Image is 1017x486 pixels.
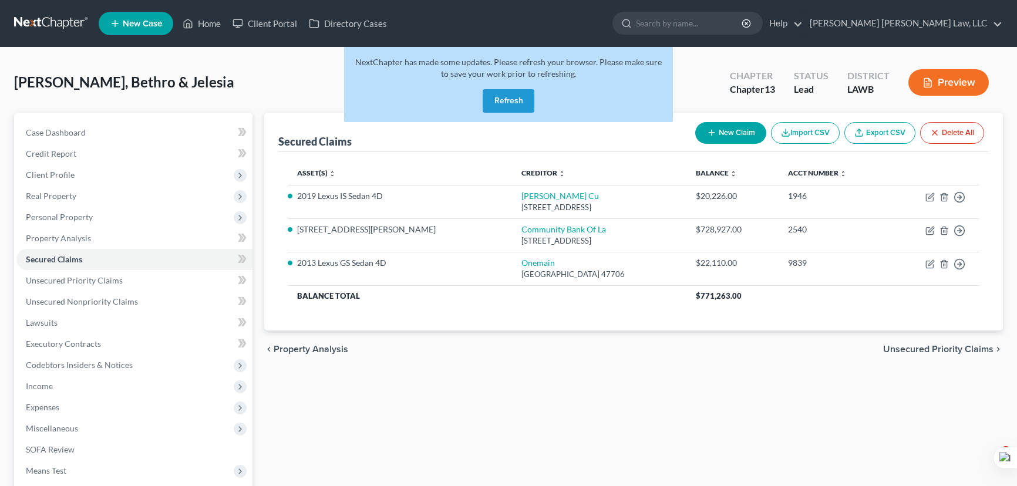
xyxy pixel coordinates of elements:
div: Lead [794,83,829,96]
span: Codebtors Insiders & Notices [26,360,133,370]
button: Preview [908,69,989,96]
span: Unsecured Priority Claims [26,275,123,285]
a: Executory Contracts [16,333,252,355]
a: Client Portal [227,13,303,34]
span: Property Analysis [274,345,348,354]
span: Income [26,381,53,391]
span: Personal Property [26,212,93,222]
div: Chapter [730,69,775,83]
div: 9839 [788,257,880,269]
i: unfold_more [730,170,737,177]
div: [STREET_ADDRESS] [521,235,677,247]
a: Acct Number unfold_more [788,168,847,177]
button: chevron_left Property Analysis [264,345,348,354]
div: 2540 [788,224,880,235]
a: [PERSON_NAME] [PERSON_NAME] Law, LLC [804,13,1002,34]
a: Property Analysis [16,228,252,249]
i: unfold_more [840,170,847,177]
span: $771,263.00 [696,291,742,301]
div: Chapter [730,83,775,96]
iframe: Intercom live chat [977,446,1005,474]
span: Executory Contracts [26,339,101,349]
a: Onemain [521,258,555,268]
span: NextChapter has made some updates. Please refresh your browser. Please make sure to save your wor... [355,57,662,79]
span: Unsecured Priority Claims [883,345,994,354]
span: 13 [765,83,775,95]
span: Property Analysis [26,233,91,243]
span: 4 [1001,446,1011,455]
span: New Case [123,19,162,28]
span: Case Dashboard [26,127,86,137]
a: Directory Cases [303,13,393,34]
span: Unsecured Nonpriority Claims [26,296,138,306]
span: [PERSON_NAME], Bethro & Jelesia [14,73,234,90]
button: Refresh [483,89,534,113]
button: Delete All [920,122,984,144]
a: [PERSON_NAME] Cu [521,191,599,201]
span: Credit Report [26,148,76,158]
i: chevron_left [264,345,274,354]
li: 2019 Lexus IS Sedan 4D [297,190,503,202]
div: Secured Claims [278,134,352,148]
span: Real Property [26,191,76,201]
button: Import CSV [771,122,840,144]
div: $728,927.00 [696,224,769,235]
button: New Claim [695,122,766,144]
div: $22,110.00 [696,257,769,269]
button: Unsecured Priority Claims chevron_right [883,345,1003,354]
a: Balance unfold_more [696,168,737,177]
a: Lawsuits [16,312,252,333]
i: unfold_more [329,170,336,177]
div: District [847,69,890,83]
input: Search by name... [636,12,743,34]
span: SOFA Review [26,444,75,454]
div: Status [794,69,829,83]
span: Miscellaneous [26,423,78,433]
th: Balance Total [288,285,686,306]
span: Client Profile [26,170,75,180]
a: Secured Claims [16,249,252,270]
a: Asset(s) unfold_more [297,168,336,177]
i: chevron_right [994,345,1003,354]
a: Unsecured Nonpriority Claims [16,291,252,312]
a: Home [177,13,227,34]
a: Credit Report [16,143,252,164]
i: unfold_more [558,170,565,177]
a: Unsecured Priority Claims [16,270,252,291]
a: Creditor unfold_more [521,168,565,177]
div: [STREET_ADDRESS] [521,202,677,213]
a: SOFA Review [16,439,252,460]
a: Community Bank Of La [521,224,606,234]
span: Means Test [26,465,66,475]
div: 1946 [788,190,880,202]
span: Lawsuits [26,318,58,328]
a: Export CSV [844,122,915,144]
div: $20,226.00 [696,190,769,202]
div: LAWB [847,83,890,96]
a: Case Dashboard [16,122,252,143]
li: 2013 Lexus GS Sedan 4D [297,257,503,269]
div: [GEOGRAPHIC_DATA] 47706 [521,269,677,280]
li: [STREET_ADDRESS][PERSON_NAME] [297,224,503,235]
span: Expenses [26,402,59,412]
a: Help [763,13,803,34]
span: Secured Claims [26,254,82,264]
